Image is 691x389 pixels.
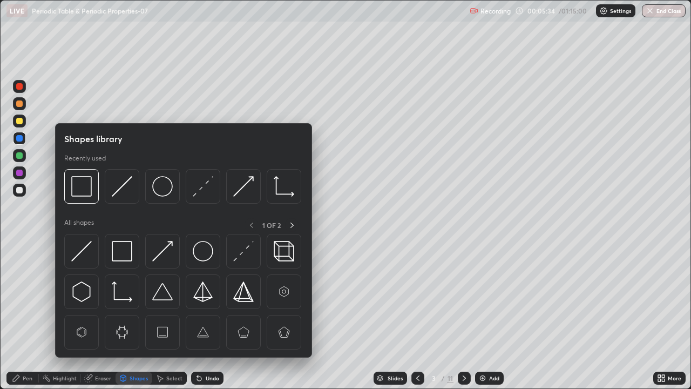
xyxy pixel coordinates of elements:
[130,375,148,381] div: Shapes
[274,241,294,261] img: svg+xml;charset=utf-8,%3Csvg%20xmlns%3D%22http%3A%2F%2Fwww.w3.org%2F2000%2Fsvg%22%20width%3D%2235...
[166,375,182,381] div: Select
[64,132,123,145] h5: Shapes library
[112,281,132,302] img: svg+xml;charset=utf-8,%3Csvg%20xmlns%3D%22http%3A%2F%2Fwww.w3.org%2F2000%2Fsvg%22%20width%3D%2233...
[193,176,213,197] img: svg+xml;charset=utf-8,%3Csvg%20xmlns%3D%22http%3A%2F%2Fwww.w3.org%2F2000%2Fsvg%22%20width%3D%2230...
[23,375,32,381] div: Pen
[64,218,94,232] p: All shapes
[429,375,439,381] div: 3
[388,375,403,381] div: Slides
[53,375,77,381] div: Highlight
[668,375,681,381] div: More
[262,221,281,230] p: 1 OF 2
[642,4,686,17] button: End Class
[274,176,294,197] img: svg+xml;charset=utf-8,%3Csvg%20xmlns%3D%22http%3A%2F%2Fwww.w3.org%2F2000%2Fsvg%22%20width%3D%2233...
[206,375,219,381] div: Undo
[71,281,92,302] img: svg+xml;charset=utf-8,%3Csvg%20xmlns%3D%22http%3A%2F%2Fwww.w3.org%2F2000%2Fsvg%22%20width%3D%2230...
[193,281,213,302] img: svg+xml;charset=utf-8,%3Csvg%20xmlns%3D%22http%3A%2F%2Fwww.w3.org%2F2000%2Fsvg%22%20width%3D%2234...
[112,241,132,261] img: svg+xml;charset=utf-8,%3Csvg%20xmlns%3D%22http%3A%2F%2Fwww.w3.org%2F2000%2Fsvg%22%20width%3D%2234...
[193,322,213,343] img: svg+xml;charset=utf-8,%3Csvg%20xmlns%3D%22http%3A%2F%2Fwww.w3.org%2F2000%2Fsvg%22%20width%3D%2265...
[152,176,173,197] img: svg+xml;charset=utf-8,%3Csvg%20xmlns%3D%22http%3A%2F%2Fwww.w3.org%2F2000%2Fsvg%22%20width%3D%2236...
[274,281,294,302] img: svg+xml;charset=utf-8,%3Csvg%20xmlns%3D%22http%3A%2F%2Fwww.w3.org%2F2000%2Fsvg%22%20width%3D%2265...
[478,374,487,383] img: add-slide-button
[152,281,173,302] img: svg+xml;charset=utf-8,%3Csvg%20xmlns%3D%22http%3A%2F%2Fwww.w3.org%2F2000%2Fsvg%22%20width%3D%2238...
[10,6,24,15] p: LIVE
[489,375,499,381] div: Add
[112,322,132,343] img: svg+xml;charset=utf-8,%3Csvg%20xmlns%3D%22http%3A%2F%2Fwww.w3.org%2F2000%2Fsvg%22%20width%3D%2265...
[447,373,453,383] div: 11
[95,375,111,381] div: Eraser
[610,8,631,14] p: Settings
[64,154,106,163] p: Recently used
[71,322,92,343] img: svg+xml;charset=utf-8,%3Csvg%20xmlns%3D%22http%3A%2F%2Fwww.w3.org%2F2000%2Fsvg%22%20width%3D%2265...
[152,241,173,261] img: svg+xml;charset=utf-8,%3Csvg%20xmlns%3D%22http%3A%2F%2Fwww.w3.org%2F2000%2Fsvg%22%20width%3D%2230...
[152,322,173,343] img: svg+xml;charset=utf-8,%3Csvg%20xmlns%3D%22http%3A%2F%2Fwww.w3.org%2F2000%2Fsvg%22%20width%3D%2265...
[233,241,254,261] img: svg+xml;charset=utf-8,%3Csvg%20xmlns%3D%22http%3A%2F%2Fwww.w3.org%2F2000%2Fsvg%22%20width%3D%2230...
[71,176,92,197] img: svg+xml;charset=utf-8,%3Csvg%20xmlns%3D%22http%3A%2F%2Fwww.w3.org%2F2000%2Fsvg%22%20width%3D%2234...
[233,176,254,197] img: svg+xml;charset=utf-8,%3Csvg%20xmlns%3D%22http%3A%2F%2Fwww.w3.org%2F2000%2Fsvg%22%20width%3D%2230...
[274,322,294,343] img: svg+xml;charset=utf-8,%3Csvg%20xmlns%3D%22http%3A%2F%2Fwww.w3.org%2F2000%2Fsvg%22%20width%3D%2265...
[233,322,254,343] img: svg+xml;charset=utf-8,%3Csvg%20xmlns%3D%22http%3A%2F%2Fwww.w3.org%2F2000%2Fsvg%22%20width%3D%2265...
[599,6,608,15] img: class-settings-icons
[112,176,132,197] img: svg+xml;charset=utf-8,%3Csvg%20xmlns%3D%22http%3A%2F%2Fwww.w3.org%2F2000%2Fsvg%22%20width%3D%2230...
[480,7,511,15] p: Recording
[71,241,92,261] img: svg+xml;charset=utf-8,%3Csvg%20xmlns%3D%22http%3A%2F%2Fwww.w3.org%2F2000%2Fsvg%22%20width%3D%2230...
[442,375,445,381] div: /
[193,241,213,261] img: svg+xml;charset=utf-8,%3Csvg%20xmlns%3D%22http%3A%2F%2Fwww.w3.org%2F2000%2Fsvg%22%20width%3D%2236...
[470,6,478,15] img: recording.375f2c34.svg
[233,281,254,302] img: svg+xml;charset=utf-8,%3Csvg%20xmlns%3D%22http%3A%2F%2Fwww.w3.org%2F2000%2Fsvg%22%20width%3D%2234...
[32,6,148,15] p: Periodic Table & Periodic Properties-07
[646,6,654,15] img: end-class-cross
